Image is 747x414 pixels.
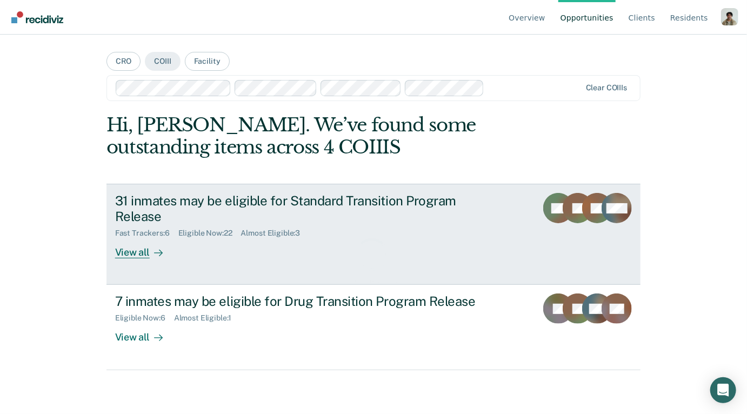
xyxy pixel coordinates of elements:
[185,52,230,71] button: Facility
[586,83,627,92] div: Clear COIIIs
[721,8,738,25] button: Profile dropdown button
[348,276,399,285] div: Loading data...
[106,52,141,71] button: CRO
[11,11,63,23] img: Recidiviz
[145,52,180,71] button: COIII
[710,377,736,403] div: Open Intercom Messenger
